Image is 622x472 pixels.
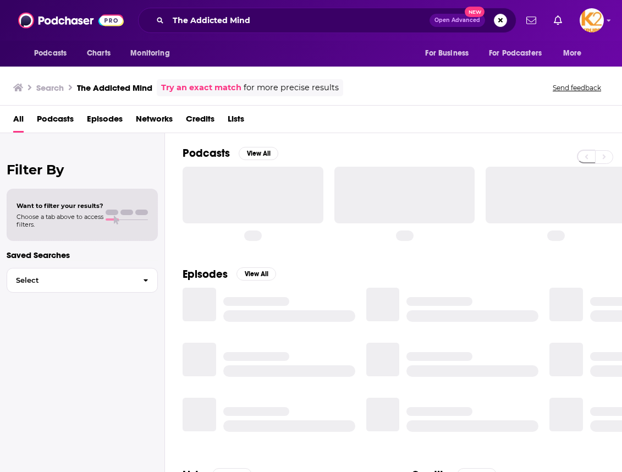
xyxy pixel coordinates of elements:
[130,46,169,61] span: Monitoring
[482,43,558,64] button: open menu
[555,43,596,64] button: open menu
[7,250,158,260] p: Saved Searches
[183,267,228,281] h2: Episodes
[244,81,339,94] span: for more precise results
[580,8,604,32] button: Show profile menu
[465,7,485,17] span: New
[77,83,152,93] h3: The Addicted Mind
[7,277,134,284] span: Select
[7,162,158,178] h2: Filter By
[7,268,158,293] button: Select
[123,43,184,64] button: open menu
[186,110,214,133] a: Credits
[138,8,516,33] div: Search podcasts, credits, & more...
[434,18,480,23] span: Open Advanced
[168,12,430,29] input: Search podcasts, credits, & more...
[80,43,117,64] a: Charts
[36,83,64,93] h3: Search
[183,267,276,281] a: EpisodesView All
[18,10,124,31] img: Podchaser - Follow, Share and Rate Podcasts
[13,110,24,133] a: All
[161,81,241,94] a: Try an exact match
[580,8,604,32] span: Logged in as K2Krupp
[430,14,485,27] button: Open AdvancedNew
[425,46,469,61] span: For Business
[563,46,582,61] span: More
[580,8,604,32] img: User Profile
[417,43,482,64] button: open menu
[489,46,542,61] span: For Podcasters
[236,267,276,281] button: View All
[16,213,103,228] span: Choose a tab above to access filters.
[549,11,566,30] a: Show notifications dropdown
[16,202,103,210] span: Want to filter your results?
[228,110,244,133] a: Lists
[87,110,123,133] a: Episodes
[549,83,604,92] button: Send feedback
[37,110,74,133] a: Podcasts
[26,43,81,64] button: open menu
[183,146,230,160] h2: Podcasts
[34,46,67,61] span: Podcasts
[183,146,278,160] a: PodcastsView All
[522,11,541,30] a: Show notifications dropdown
[136,110,173,133] a: Networks
[87,46,111,61] span: Charts
[239,147,278,160] button: View All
